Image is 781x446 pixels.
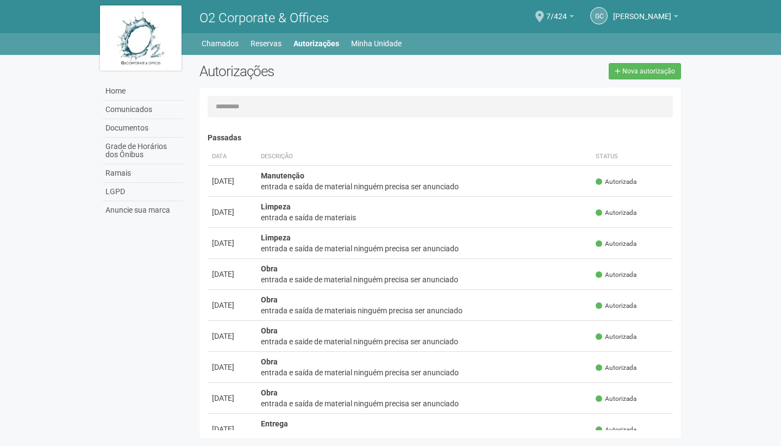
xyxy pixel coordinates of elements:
[596,239,636,249] span: Autorizada
[212,269,252,280] div: [DATE]
[208,134,673,142] h4: Passadas
[212,300,252,311] div: [DATE]
[261,357,278,366] strong: Obra
[613,2,671,21] span: Guilherme Cruz Braga
[212,424,252,435] div: [DATE]
[590,7,608,24] a: GC
[261,295,278,304] strong: Obra
[261,429,588,440] div: entrega de material ninguém precisa ser anunciado
[261,367,588,378] div: entrada e saída de material ninguém precisa ser anunciado
[103,101,183,119] a: Comunicados
[103,119,183,138] a: Documentos
[257,148,592,166] th: Descrição
[212,393,252,404] div: [DATE]
[261,419,288,428] strong: Entrega
[596,177,636,187] span: Autorizada
[212,362,252,373] div: [DATE]
[103,164,183,183] a: Ramais
[546,2,567,21] span: 7/424
[596,270,636,280] span: Autorizada
[261,212,588,223] div: entrada e saída de materiais
[261,336,588,347] div: entrada e saide de material ninguém precisa ser anunciado
[261,243,588,254] div: entrada e saída de material ninguém precisa ser anunciado
[261,233,291,242] strong: Limpeza
[293,36,339,51] a: Autorizações
[199,63,432,79] h2: Autorizações
[261,398,588,409] div: entrada e saída de material ninguém precisa ser anunciado
[596,208,636,218] span: Autorizada
[100,5,182,71] img: logo.jpg
[596,363,636,373] span: Autorizada
[596,394,636,404] span: Autorizada
[199,10,329,26] span: O2 Corporate & Offices
[622,67,675,75] span: Nova autorização
[261,171,304,180] strong: Manutenção
[212,176,252,187] div: [DATE]
[212,331,252,342] div: [DATE]
[103,183,183,201] a: LGPD
[261,202,291,211] strong: Limpeza
[609,63,681,79] a: Nova autorização
[103,201,183,219] a: Anuncie sua marca
[591,148,673,166] th: Status
[261,326,278,335] strong: Obra
[596,301,636,311] span: Autorizada
[261,264,278,273] strong: Obra
[103,138,183,164] a: Grade de Horários dos Ônibus
[212,207,252,218] div: [DATE]
[596,425,636,435] span: Autorizada
[103,82,183,101] a: Home
[212,238,252,249] div: [DATE]
[351,36,402,51] a: Minha Unidade
[546,14,574,22] a: 7/424
[208,148,257,166] th: Data
[202,36,239,51] a: Chamados
[596,332,636,342] span: Autorizada
[261,274,588,285] div: entrada e saide de material ninguém precisa ser anunciado
[261,388,278,397] strong: Obra
[261,181,588,192] div: entrada e saída de material ninguém precisa ser anunciado
[613,14,678,22] a: [PERSON_NAME]
[261,305,588,316] div: entrada e saída de materiais ninguém precisa ser anunciado
[251,36,282,51] a: Reservas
